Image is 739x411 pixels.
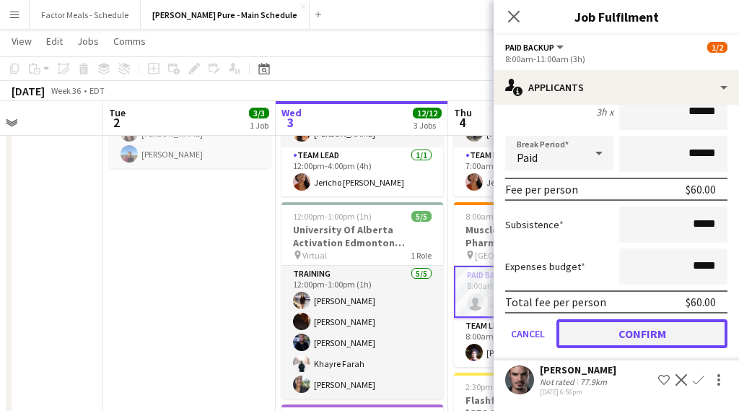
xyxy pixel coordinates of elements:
[141,1,310,29] button: [PERSON_NAME] Pure - Main Schedule
[494,7,739,26] h3: Job Fulfilment
[89,85,105,96] div: EDT
[250,120,268,131] div: 1 Job
[48,85,84,96] span: Week 36
[281,266,443,399] app-card-role: Training5/512:00pm-1:00pm (1h)[PERSON_NAME][PERSON_NAME][PERSON_NAME]Khayre Farah[PERSON_NAME]
[12,35,32,48] span: View
[707,42,727,53] span: 1/2
[452,114,472,131] span: 4
[414,120,441,131] div: 3 Jobs
[505,295,606,309] div: Total fee per person
[12,84,45,98] div: [DATE]
[505,218,564,231] label: Subsistence
[517,150,538,165] span: Paid
[505,182,578,196] div: Fee per person
[302,250,327,261] span: Virtual
[46,35,63,48] span: Edit
[505,42,554,53] span: Paid Backup
[505,42,566,53] button: Paid Backup
[71,32,105,51] a: Jobs
[454,318,616,367] app-card-role: Team Lead1/18:00am-6:30pm (10h30m)[PERSON_NAME]
[505,260,585,273] label: Expenses budget
[540,387,616,397] div: [DATE] 6:56pm
[411,211,432,222] span: 5/5
[113,35,146,48] span: Comms
[454,223,616,249] h3: Muscle Milk x Metro Pharmacy Conference
[77,35,99,48] span: Jobs
[454,202,616,367] app-job-card: 8:00am-6:30pm (10h30m)1/2Muscle Milk x Metro Pharmacy Conference [GEOGRAPHIC_DATA]2 RolesPaid Bac...
[454,106,472,119] span: Thu
[454,147,616,196] app-card-role: Team Lead1/17:00am-7:00pm (12h)Jericho [PERSON_NAME]
[596,105,613,118] div: 3h x
[505,319,551,348] button: Cancel
[279,114,302,131] span: 3
[108,32,152,51] a: Comms
[413,108,442,118] span: 12/12
[6,32,38,51] a: View
[107,114,126,131] span: 2
[494,70,739,105] div: Applicants
[556,319,727,348] button: Confirm
[30,1,141,29] button: Factor Meals - Schedule
[293,211,372,222] span: 12:00pm-1:00pm (1h)
[505,53,727,64] div: 8:00am-11:00am (3h)
[577,376,610,387] div: 77.9km
[540,363,616,376] div: [PERSON_NAME]
[540,376,577,387] div: Not rated
[686,182,716,196] div: $60.00
[465,381,556,392] span: 2:30pm-4:00pm (1h30m)
[465,211,561,222] span: 8:00am-6:30pm (10h30m)
[281,223,443,249] h3: University Of Alberta Activation Edmonton Training
[281,202,443,399] app-job-card: 12:00pm-1:00pm (1h)5/5University Of Alberta Activation Edmonton Training Virtual1 RoleTraining5/5...
[281,147,443,196] app-card-role: Team Lead1/112:00pm-4:00pm (4h)Jericho [PERSON_NAME]
[109,106,126,119] span: Tue
[475,250,554,261] span: [GEOGRAPHIC_DATA]
[281,106,302,119] span: Wed
[40,32,69,51] a: Edit
[249,108,269,118] span: 3/3
[454,266,616,318] app-card-role: Paid Backup3A0/18:00am-11:00am (3h)
[686,295,716,309] div: $60.00
[411,250,432,261] span: 1 Role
